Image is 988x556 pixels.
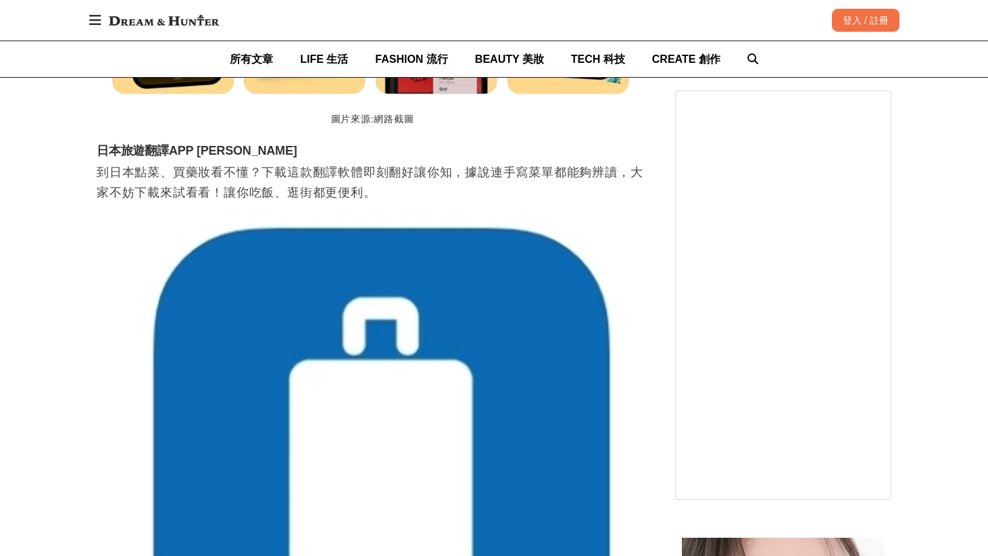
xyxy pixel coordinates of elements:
a: CREATE 創作 [652,41,720,77]
span: LIFE 生活 [300,53,348,65]
span: TECH 科技 [571,53,625,65]
span: 所有文章 [230,53,273,65]
a: 所有文章 [230,41,273,77]
span: FASHION 流行 [375,53,448,65]
div: 登入 / 註冊 [832,9,899,32]
span: BEAUTY 美妝 [475,53,544,65]
a: BEAUTY 美妝 [475,41,544,77]
h3: 日本旅遊翻譯APP [PERSON_NAME] [97,144,648,159]
figcaption: 圖片來源:網路截圖 [97,107,648,133]
img: Dream & Hunter [102,8,226,32]
span: CREATE 創作 [652,53,720,65]
a: FASHION 流行 [375,41,448,77]
a: LIFE 生活 [300,41,348,77]
p: 到日本點菜、買藥妝看不懂？下載這款翻譯軟體即刻翻好讓你知，據說連手寫菜單都能夠辨讀，大家不妨下載來試看看！讓你吃飯、逛街都更便利。 [97,162,648,203]
a: TECH 科技 [571,41,625,77]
